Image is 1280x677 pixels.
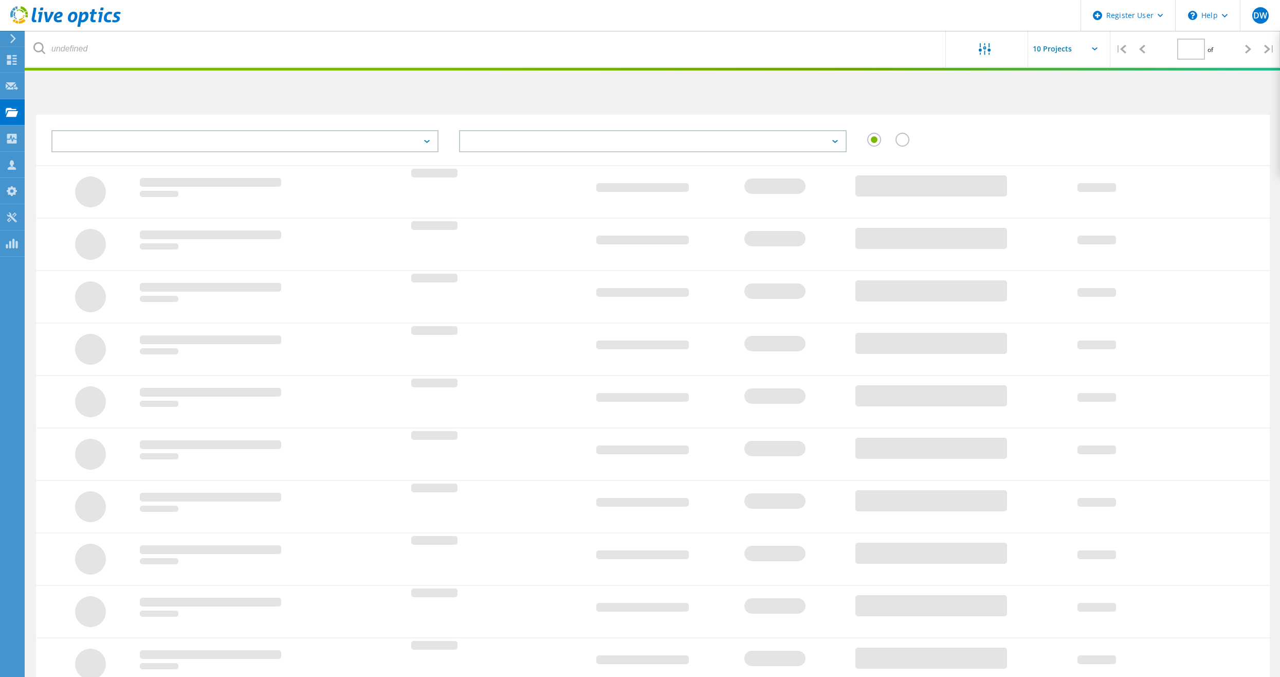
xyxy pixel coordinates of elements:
div: | [1259,31,1280,67]
svg: \n [1188,11,1197,20]
a: Live Optics Dashboard [10,22,121,29]
div: | [1110,31,1131,67]
span: DW [1253,11,1267,20]
span: of [1208,45,1213,54]
input: undefined [26,31,946,67]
